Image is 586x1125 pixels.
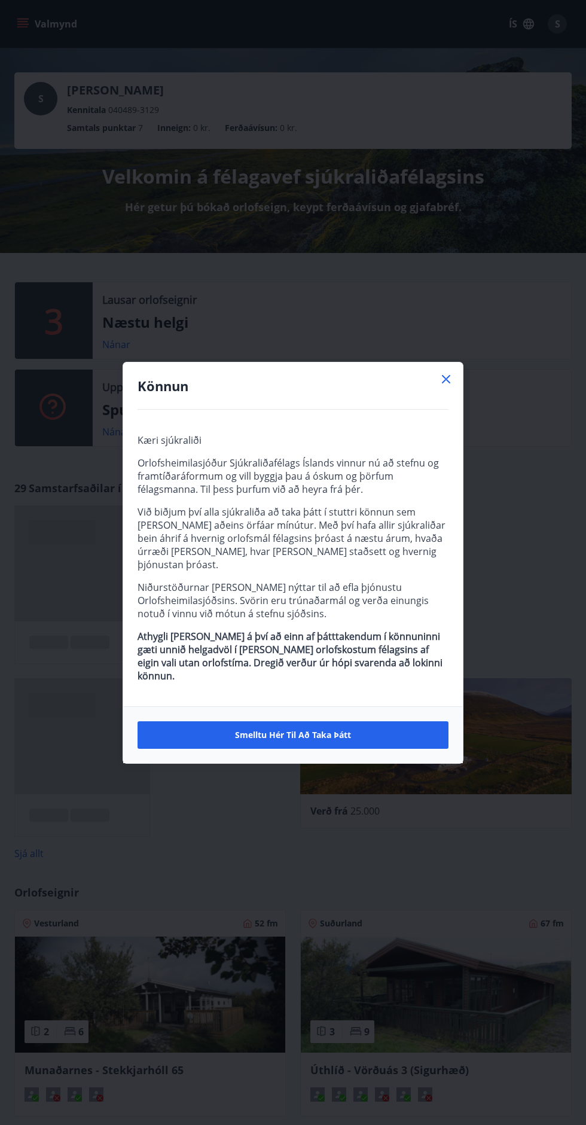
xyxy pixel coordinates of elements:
[138,505,448,571] p: Við biðjum því alla sjúkraliða að taka þátt í stuttri könnun sem [PERSON_NAME] aðeins örfáar mínú...
[138,721,448,749] button: Smelltu hér til að taka þátt
[138,581,448,620] p: Niðurstöðurnar [PERSON_NAME] nýttar til að efla þjónustu Orlofsheimilasjóðsins. Svörin eru trúnað...
[138,456,448,496] p: Orlofsheimilasjóður Sjúkraliðafélags Íslands vinnur nú að stefnu og framtíðaráformum og vill bygg...
[138,434,448,447] p: Kæri sjúkraliði
[235,729,351,741] span: Smelltu hér til að taka þátt
[138,377,448,395] h4: Könnun
[138,630,442,682] strong: Athygli [PERSON_NAME] á því að einn af þátttakendum í könnuninni gæti unnið helgadvöl í [PERSON_N...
